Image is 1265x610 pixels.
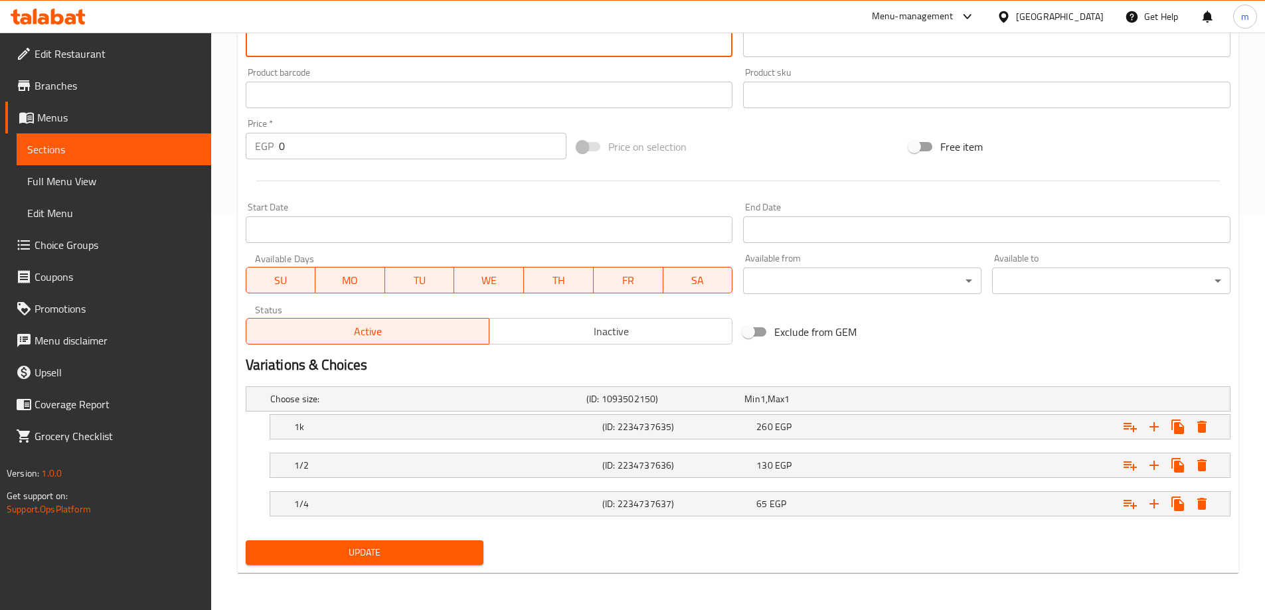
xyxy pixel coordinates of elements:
[1142,415,1166,439] button: Add new choice
[495,322,727,341] span: Inactive
[602,459,751,472] h5: (ID: 2234737636)
[294,459,597,472] h5: 1/2
[315,267,385,293] button: MO
[669,271,728,290] span: SA
[992,267,1230,294] div: ​
[5,38,211,70] a: Edit Restaurant
[5,229,211,261] a: Choice Groups
[940,139,983,155] span: Free item
[37,110,201,125] span: Menus
[35,301,201,317] span: Promotions
[1166,453,1190,477] button: Clone new choice
[27,141,201,157] span: Sections
[460,271,519,290] span: WE
[246,82,733,108] input: Please enter product barcode
[7,465,39,482] span: Version:
[35,333,201,348] span: Menu disclaimer
[35,46,201,62] span: Edit Restaurant
[255,138,274,154] p: EGP
[1118,415,1142,439] button: Add choice group
[35,237,201,253] span: Choice Groups
[321,271,380,290] span: MO
[775,457,792,474] span: EGP
[5,70,211,102] a: Branches
[246,267,316,293] button: SU
[602,497,751,510] h5: (ID: 2234737637)
[608,139,687,155] span: Price on selection
[744,390,760,408] span: Min
[35,396,201,412] span: Coverage Report
[1190,415,1214,439] button: Delete 1k
[756,457,772,474] span: 130
[252,271,311,290] span: SU
[1166,415,1190,439] button: Clone new choice
[270,453,1230,477] div: Expand
[1118,492,1142,516] button: Add choice group
[5,356,211,388] a: Upsell
[5,293,211,325] a: Promotions
[252,322,484,341] span: Active
[246,387,1230,411] div: Expand
[27,173,201,189] span: Full Menu View
[1016,9,1104,24] div: [GEOGRAPHIC_DATA]
[775,418,792,435] span: EGP
[390,271,450,290] span: TU
[743,267,981,294] div: ​
[17,197,211,229] a: Edit Menu
[35,428,201,444] span: Grocery Checklist
[294,420,597,433] h5: 1k
[246,540,484,565] button: Update
[279,133,567,159] input: Please enter price
[270,415,1230,439] div: Expand
[1241,9,1249,24] span: m
[17,165,211,197] a: Full Menu View
[5,420,211,452] a: Grocery Checklist
[35,78,201,94] span: Branches
[744,392,897,406] div: ,
[756,495,767,512] span: 65
[529,271,588,290] span: TH
[663,267,733,293] button: SA
[760,390,766,408] span: 1
[35,364,201,380] span: Upsell
[599,271,658,290] span: FR
[294,497,597,510] h5: 1/4
[774,324,857,340] span: Exclude from GEM
[1142,492,1166,516] button: Add new choice
[586,392,739,406] h5: (ID: 1093502150)
[41,465,62,482] span: 1.0.0
[5,388,211,420] a: Coverage Report
[5,261,211,293] a: Coupons
[454,267,524,293] button: WE
[1190,453,1214,477] button: Delete 1/2
[768,390,784,408] span: Max
[1142,453,1166,477] button: Add new choice
[270,492,1230,516] div: Expand
[27,205,201,221] span: Edit Menu
[1190,492,1214,516] button: Delete 1/4
[784,390,790,408] span: 1
[1118,453,1142,477] button: Add choice group
[524,267,594,293] button: TH
[246,318,489,344] button: Active
[5,325,211,356] a: Menu disclaimer
[246,355,1230,375] h2: Variations & Choices
[872,9,954,25] div: Menu-management
[7,487,68,504] span: Get support on:
[270,392,581,406] h5: Choose size:
[7,500,91,518] a: Support.OpsPlatform
[594,267,663,293] button: FR
[5,102,211,133] a: Menus
[770,495,786,512] span: EGP
[17,133,211,165] a: Sections
[489,318,732,344] button: Inactive
[602,420,751,433] h5: (ID: 2234737635)
[756,418,772,435] span: 260
[1166,492,1190,516] button: Clone new choice
[256,544,473,561] span: Update
[743,82,1230,108] input: Please enter product sku
[35,269,201,285] span: Coupons
[385,267,455,293] button: TU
